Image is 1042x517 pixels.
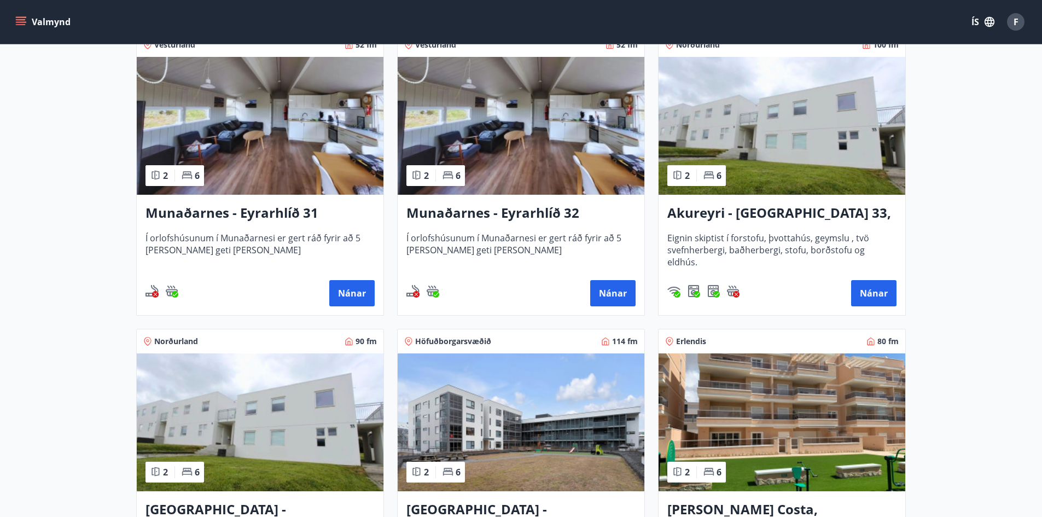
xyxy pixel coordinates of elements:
[676,39,720,50] span: Norðurland
[356,39,377,50] span: 52 fm
[1003,9,1029,35] button: F
[667,284,680,298] img: HJRyFFsYp6qjeUYhR4dAD8CaCEsnIFYZ05miwXoh.svg
[667,232,897,268] span: Eignin skiptist í forstofu, þvottahús, geymslu , tvö svefnherbergi, baðherbergi, stofu, borðstofu...
[145,232,375,268] span: Í orlofshúsunum í Munaðarnesi er gert ráð fyrir að 5 [PERSON_NAME] geti [PERSON_NAME]
[398,57,644,195] img: Paella dish
[154,39,195,50] span: Vesturland
[659,353,905,491] img: Paella dish
[145,284,159,298] img: QNIUl6Cv9L9rHgMXwuzGLuiJOj7RKqxk9mBFPqjq.svg
[356,336,377,347] span: 90 fm
[667,204,897,223] h3: Akureyri - [GEOGRAPHIC_DATA] 33, [PERSON_NAME]
[415,39,456,50] span: Vesturland
[1014,16,1018,28] span: F
[726,284,740,298] div: Heitur pottur
[145,284,159,298] div: Reykingar / Vape
[426,284,439,298] div: Heitur pottur
[424,466,429,478] span: 2
[145,204,375,223] h3: Munaðarnes - Eyrarhlíð 31
[717,170,721,182] span: 6
[590,280,636,306] button: Nánar
[13,12,75,32] button: menu
[137,353,383,491] img: Paella dish
[659,57,905,195] img: Paella dish
[687,284,700,298] div: Þvottavél
[707,284,720,298] div: Þurrkari
[406,284,420,298] img: QNIUl6Cv9L9rHgMXwuzGLuiJOj7RKqxk9mBFPqjq.svg
[687,284,700,298] img: Dl16BY4EX9PAW649lg1C3oBuIaAsR6QVDQBO2cTm.svg
[965,12,1000,32] button: ÍS
[415,336,491,347] span: Höfuðborgarsvæðið
[195,170,200,182] span: 6
[707,284,720,298] img: hddCLTAnxqFUMr1fxmbGG8zWilo2syolR0f9UjPn.svg
[685,170,690,182] span: 2
[329,280,375,306] button: Nánar
[165,284,178,298] div: Heitur pottur
[154,336,198,347] span: Norðurland
[195,466,200,478] span: 6
[726,284,740,298] img: h89QDIuHlAdpqTriuIvuEWkTH976fOgBEOOeu1mi.svg
[406,232,636,268] span: Í orlofshúsunum í Munaðarnesi er gert ráð fyrir að 5 [PERSON_NAME] geti [PERSON_NAME]
[398,353,644,491] img: Paella dish
[873,39,899,50] span: 100 fm
[851,280,897,306] button: Nánar
[137,57,383,195] img: Paella dish
[877,336,899,347] span: 80 fm
[406,284,420,298] div: Reykingar / Vape
[424,170,429,182] span: 2
[165,284,178,298] img: h89QDIuHlAdpqTriuIvuEWkTH976fOgBEOOeu1mi.svg
[685,466,690,478] span: 2
[163,170,168,182] span: 2
[717,466,721,478] span: 6
[612,336,638,347] span: 114 fm
[163,466,168,478] span: 2
[456,466,461,478] span: 6
[456,170,461,182] span: 6
[616,39,638,50] span: 52 fm
[406,204,636,223] h3: Munaðarnes - Eyrarhlíð 32
[676,336,706,347] span: Erlendis
[667,284,680,298] div: Þráðlaust net
[426,284,439,298] img: h89QDIuHlAdpqTriuIvuEWkTH976fOgBEOOeu1mi.svg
